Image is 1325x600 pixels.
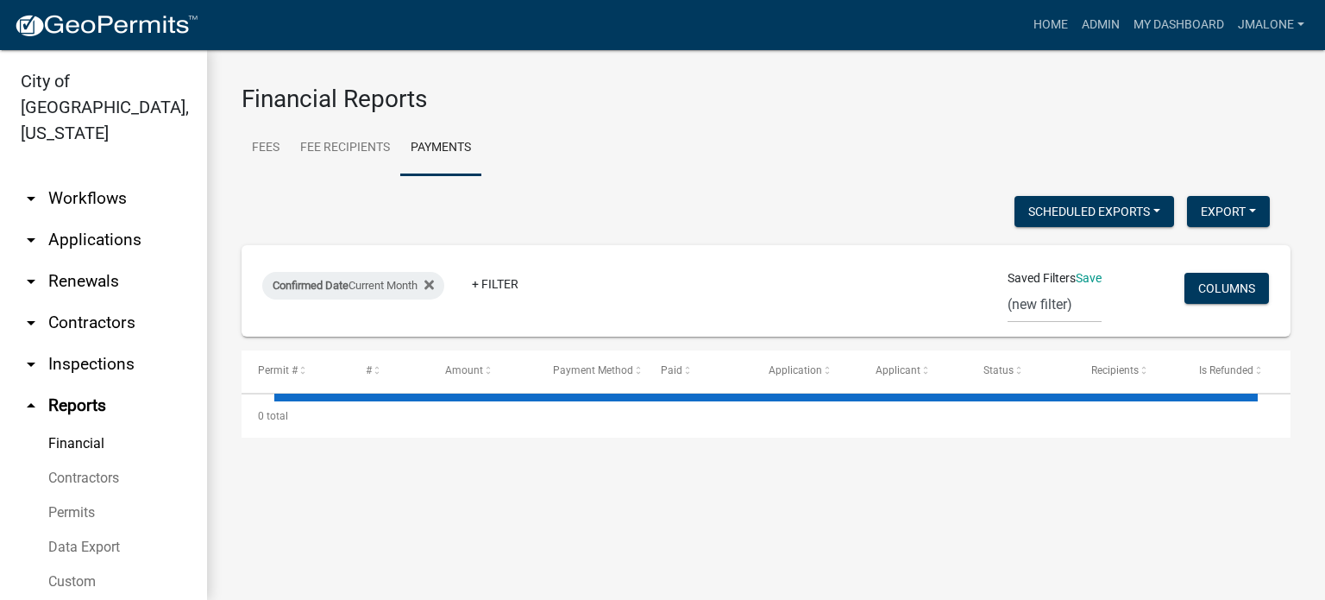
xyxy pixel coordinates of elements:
[242,395,1290,438] div: 0 total
[242,121,290,176] a: Fees
[553,364,633,376] span: Payment Method
[859,351,967,392] datatable-header-cell: Applicant
[21,188,41,209] i: arrow_drop_down
[769,364,822,376] span: Application
[1183,351,1290,392] datatable-header-cell: Is Refunded
[644,351,752,392] datatable-header-cell: Paid
[21,230,41,250] i: arrow_drop_down
[1091,364,1139,376] span: Recipients
[445,364,483,376] span: Amount
[349,351,429,392] datatable-header-cell: #
[967,351,1075,392] datatable-header-cell: Status
[21,354,41,375] i: arrow_drop_down
[273,279,349,292] span: Confirmed Date
[21,395,41,416] i: arrow_drop_up
[1075,351,1183,392] datatable-header-cell: Recipients
[983,364,1014,376] span: Status
[21,271,41,292] i: arrow_drop_down
[458,268,532,300] a: + Filter
[751,351,859,392] datatable-header-cell: Application
[1076,271,1102,285] a: Save
[661,364,682,376] span: Paid
[1008,269,1076,287] span: Saved Filters
[537,351,644,392] datatable-header-cell: Payment Method
[429,351,537,392] datatable-header-cell: Amount
[242,351,349,392] datatable-header-cell: Permit #
[1027,9,1075,41] a: Home
[1075,9,1127,41] a: Admin
[1127,9,1231,41] a: My Dashboard
[1187,196,1270,227] button: Export
[400,121,481,176] a: Payments
[290,121,400,176] a: Fee Recipients
[1231,9,1311,41] a: JMalone
[876,364,920,376] span: Applicant
[1184,273,1269,304] button: Columns
[258,364,298,376] span: Permit #
[366,364,372,376] span: #
[262,272,444,300] div: Current Month
[21,313,41,333] i: arrow_drop_down
[1014,196,1174,227] button: Scheduled Exports
[242,85,1290,114] h3: Financial Reports
[1199,364,1253,376] span: Is Refunded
